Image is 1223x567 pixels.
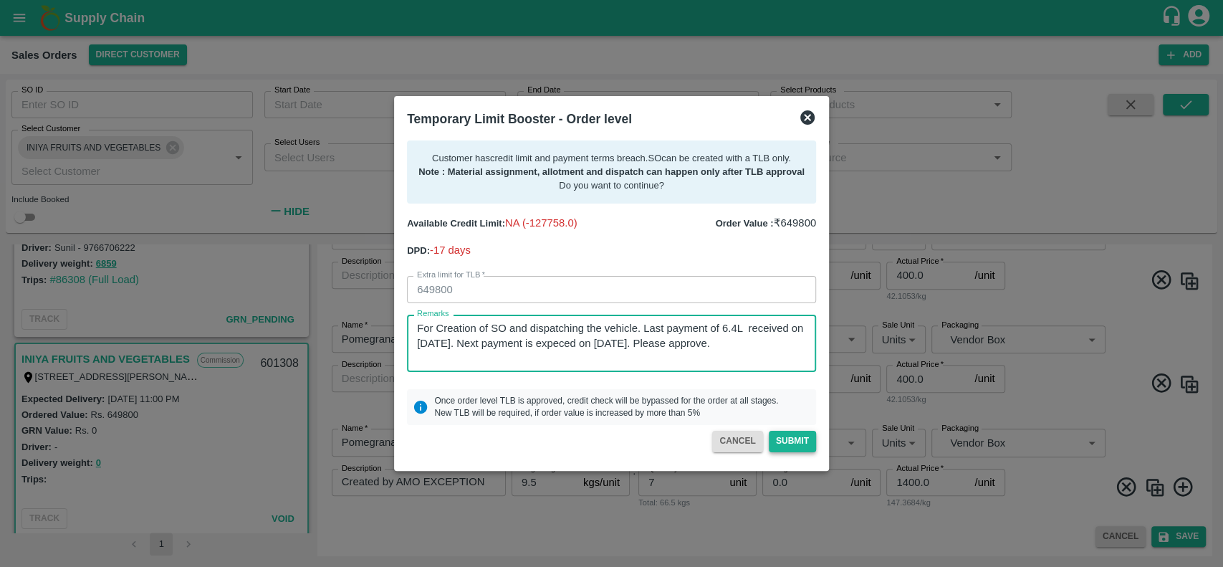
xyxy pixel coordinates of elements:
[418,166,805,179] p: Note : Material assignment, allotment and dispatch can happen only after TLB approval
[712,431,762,452] button: CANCEL
[434,395,778,419] p: Once order level TLB is approved, credit check will be bypassed for the order at all stages. New ...
[407,112,632,126] b: Temporary Limit Booster - Order level
[505,217,577,229] span: NA (-127758.0)
[418,179,805,193] p: Do you want to continue?
[773,217,816,229] span: ₹ 649800
[417,321,806,366] textarea: For Creation of SO and dispatching the vehicle. Last payment of 6.4L received on [DATE]. Next pay...
[430,244,471,256] span: -17 days
[418,152,805,166] p: Customer has credit limit and payment terms breach . SO can be created with a TLB only.
[407,276,816,303] input: Enter value
[417,270,485,281] label: Extra limit for TLB
[769,431,816,452] button: Submit
[715,218,773,229] b: Order Value :
[407,218,505,229] b: Available Credit Limit:
[407,245,430,256] b: DPD:
[417,308,449,320] label: Remarks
